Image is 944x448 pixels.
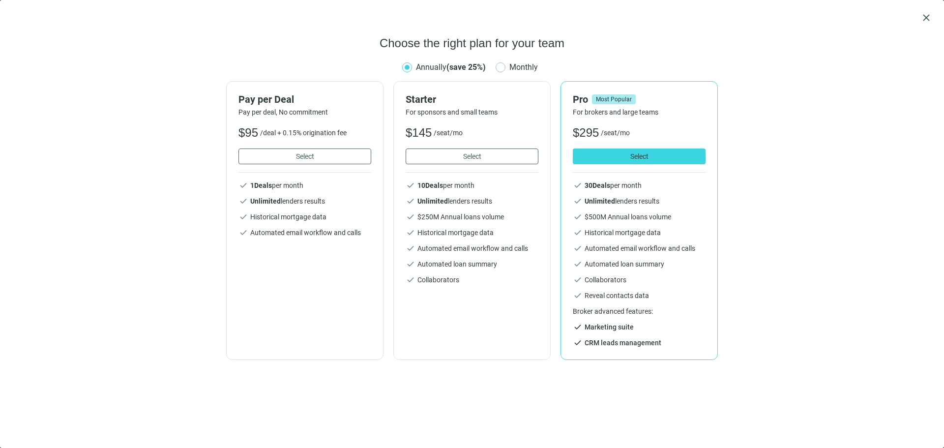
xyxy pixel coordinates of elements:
span: lenders results [417,196,492,206]
h2: Starter [406,93,436,105]
span: check [573,243,583,253]
h1: Choose the right plan for your team [380,35,564,51]
span: check [406,212,415,222]
span: check [573,338,583,348]
button: close [920,12,932,24]
b: (save 25%) [446,62,486,72]
span: check [238,212,248,222]
div: For sponsors and small teams [406,107,538,117]
span: check [406,180,415,190]
span: /deal + 0.15% origination fee [260,128,347,138]
span: check [573,322,583,332]
span: check [406,243,415,253]
span: per month [417,180,474,190]
span: Select [630,152,649,160]
span: check [573,196,583,206]
b: 30 Deals [585,181,610,189]
span: Monthly [505,61,542,73]
span: check [573,275,583,285]
span: check [573,180,583,190]
span: /seat/mo [601,128,630,138]
li: Marketing suite [573,322,706,332]
button: Select [238,149,371,164]
h2: Pay per Deal [238,93,294,105]
span: check [573,259,583,269]
span: $ 500 M Annual loans volume [585,212,671,222]
p: Broker advanced features: [573,306,706,316]
span: per month [585,180,642,190]
li: Automated loan summary [406,259,538,269]
span: check [573,228,583,238]
li: Collaborators [573,275,706,285]
li: Historical mortgage data [238,212,371,222]
span: check [573,291,583,300]
li: Reveal contacts data [573,291,706,300]
button: Select [573,149,706,164]
span: $ 250 M Annual loans volume [417,212,504,222]
li: Automated email workflow and calls [573,243,706,253]
span: Select [296,152,314,160]
span: check [238,180,248,190]
span: check [406,228,415,238]
span: check [406,275,415,285]
span: check [238,196,248,206]
b: 1 Deals [250,181,272,189]
span: lenders results [250,196,325,206]
span: Most Popular [592,94,636,104]
li: Historical mortgage data [406,228,538,238]
li: Historical mortgage data [573,228,706,238]
span: /seat/mo [434,128,463,138]
span: $ 95 [238,125,258,141]
span: $ 145 [406,125,432,141]
button: Select [406,149,538,164]
span: lenders results [585,196,659,206]
span: check [238,228,248,238]
div: Pay per deal, No commitment [238,107,371,117]
span: Select [463,152,481,160]
b: Unlimited [585,197,615,205]
span: check [406,196,415,206]
li: Automated loan summary [573,259,706,269]
span: $ 295 [573,125,599,141]
div: For brokers and large teams [573,107,706,117]
li: CRM leads management [573,338,706,348]
span: Annually [416,62,486,72]
li: Collaborators [406,275,538,285]
span: per month [250,180,303,190]
b: Unlimited [417,197,448,205]
span: check [406,259,415,269]
li: Automated email workflow and calls [238,228,371,238]
h2: Pro [573,93,588,105]
span: check [573,212,583,222]
b: Unlimited [250,197,281,205]
li: Automated email workflow and calls [406,243,538,253]
b: 10 Deals [417,181,443,189]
